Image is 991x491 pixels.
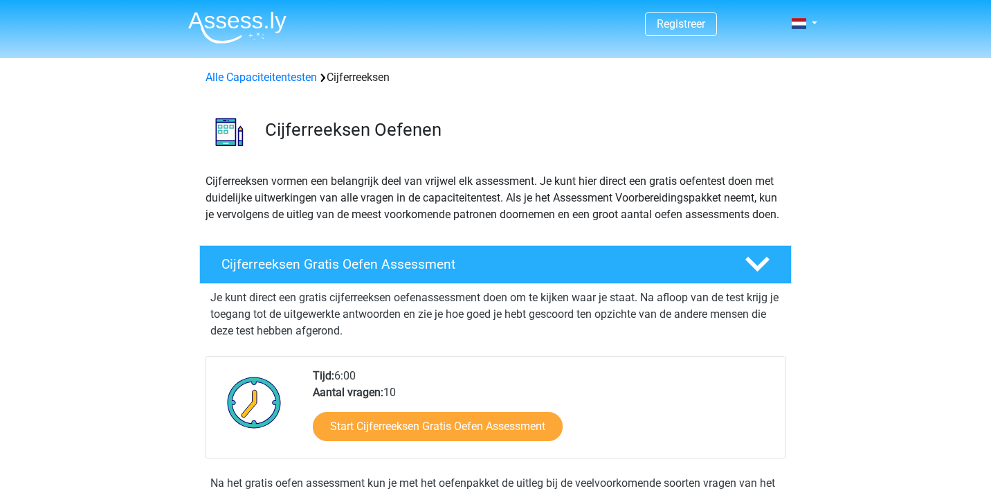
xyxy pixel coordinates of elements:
[265,119,781,141] h3: Cijferreeksen Oefenen
[194,245,797,284] a: Cijferreeksen Gratis Oefen Assessment
[313,412,563,441] a: Start Cijferreeksen Gratis Oefen Assessment
[200,102,259,161] img: cijferreeksen
[221,256,722,272] h4: Cijferreeksen Gratis Oefen Assessment
[657,17,705,30] a: Registreer
[313,369,334,382] b: Tijd:
[313,386,383,399] b: Aantal vragen:
[302,368,785,458] div: 6:00 10
[188,11,287,44] img: Assessly
[200,69,791,86] div: Cijferreeksen
[206,71,317,84] a: Alle Capaciteitentesten
[219,368,289,437] img: Klok
[206,173,785,223] p: Cijferreeksen vormen een belangrijk deel van vrijwel elk assessment. Je kunt hier direct een grat...
[210,289,781,339] p: Je kunt direct een gratis cijferreeksen oefenassessment doen om te kijken waar je staat. Na afloo...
